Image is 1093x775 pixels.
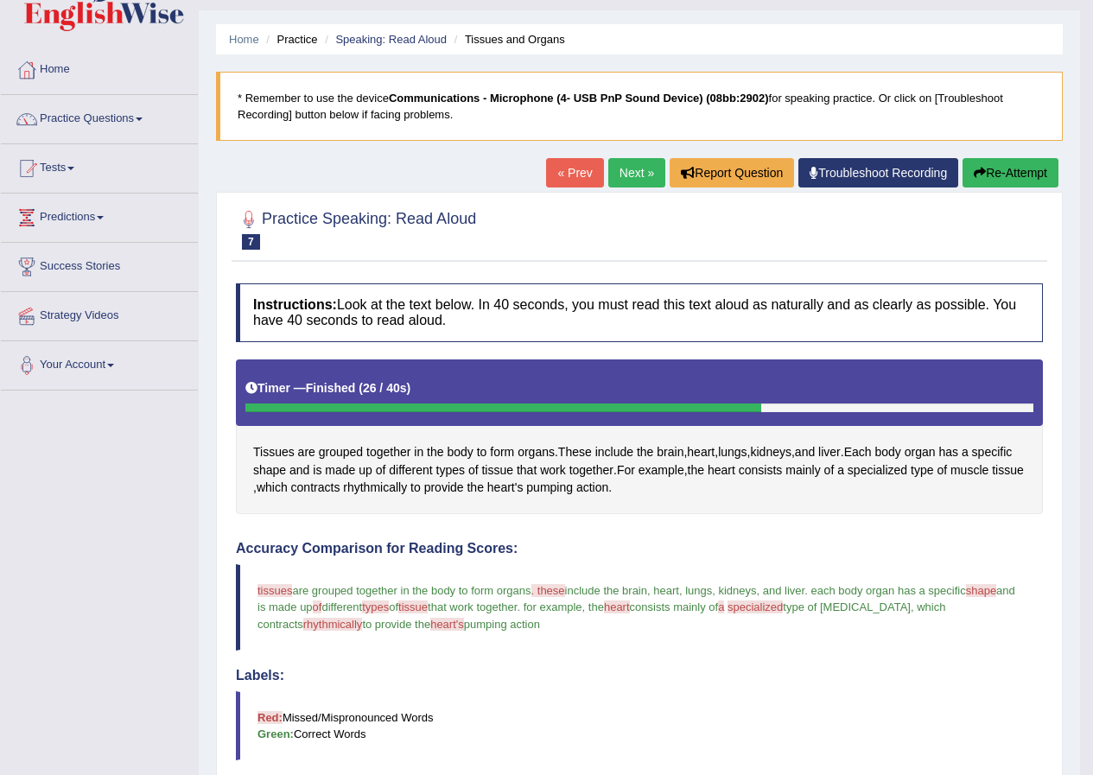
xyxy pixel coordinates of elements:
span: Click to see word definition [818,443,841,461]
span: Click to see word definition [708,461,735,480]
a: Practice Questions [1,95,198,138]
b: ( [359,381,363,395]
a: Home [1,46,198,89]
blockquote: Missed/Mispronounced Words Correct Words [236,691,1043,760]
span: Click to see word definition [490,443,514,461]
span: Click to see word definition [389,461,432,480]
span: and liver [763,584,804,597]
span: Click to see word definition [517,461,537,480]
blockquote: * Remember to use the device for speaking practice. Or click on [Troubleshoot Recording] button b... [216,72,1063,141]
span: Click to see word definition [518,443,555,461]
b: Finished [306,381,356,395]
span: Click to see word definition [526,479,573,497]
span: Click to see word definition [785,461,820,480]
span: Click to see word definition [844,443,872,461]
span: for example [524,600,582,613]
span: shape [966,584,996,597]
span: Click to see word definition [639,461,684,480]
span: Click to see word definition [253,461,286,480]
a: Success Stories [1,243,198,286]
span: Click to see word definition [424,479,464,497]
span: Click to see word definition [410,479,421,497]
span: Click to see word definition [257,479,288,497]
span: Click to see word definition [540,461,566,480]
span: Click to see word definition [313,461,321,480]
button: Report Question [670,158,794,187]
span: Click to see word definition [569,461,613,480]
span: Click to see word definition [937,461,947,480]
span: Click to see word definition [795,443,815,461]
span: , [582,600,586,613]
span: Click to see word definition [325,461,355,480]
h4: Labels: [236,668,1043,683]
b: Instructions: [253,297,337,312]
span: Click to see word definition [481,461,513,480]
span: Click to see word definition [319,443,363,461]
li: Tissues and Organs [450,31,565,48]
span: Click to see word definition [436,461,465,480]
span: Click to see word definition [688,461,704,480]
span: kidneys [718,584,756,597]
span: Click to see word definition [617,461,635,480]
span: Click to see word definition [992,461,1024,480]
span: which contracts [257,600,949,630]
span: type of [MEDICAL_DATA] [783,600,911,613]
span: Click to see word definition [289,461,309,480]
b: Communications - Microphone (4- USB PnP Sound Device) (08bb:2902) [389,92,769,105]
span: Click to see word definition [905,443,936,461]
span: Click to see word definition [253,443,295,461]
span: Click to see word definition [477,443,487,461]
a: Speaking: Read Aloud [335,33,447,46]
b: Red: [257,711,283,724]
span: Click to see word definition [447,443,473,461]
b: Green: [257,727,294,740]
span: Click to see word definition [718,443,747,461]
span: , [757,584,760,597]
a: Troubleshoot Recording [798,158,958,187]
span: Click to see word definition [558,443,592,461]
span: include the brain [565,584,647,597]
a: Home [229,33,259,46]
span: , [647,584,651,597]
span: Click to see word definition [298,443,315,461]
span: each body organ has a specific [810,584,965,597]
span: Click to see word definition [376,461,386,480]
span: Click to see word definition [972,443,1013,461]
a: Predictions [1,194,198,237]
span: Click to see word definition [576,479,608,497]
span: of [313,600,322,613]
a: Next » [608,158,665,187]
span: Click to see word definition [468,461,479,480]
li: Practice [262,31,317,48]
span: are grouped together in the body to form organs [292,584,531,597]
span: Click to see word definition [343,479,407,497]
b: ) [407,381,411,395]
span: Click to see word definition [595,443,633,461]
span: Click to see word definition [687,443,715,461]
b: 26 / 40s [363,381,407,395]
h5: Timer — [245,382,410,395]
span: Click to see word definition [824,461,835,480]
span: that work together [428,600,517,613]
span: , [712,584,715,597]
a: Strategy Videos [1,292,198,335]
span: Click to see word definition [414,443,423,461]
span: Click to see word definition [874,443,900,461]
span: heart [653,584,679,597]
span: Click to see word definition [962,443,969,461]
span: lungs [685,584,712,597]
span: consists mainly of [630,600,719,613]
span: . these [531,584,565,597]
span: to provide the [362,618,430,631]
span: Click to see word definition [427,443,443,461]
span: types [362,600,389,613]
span: Click to see word definition [837,461,844,480]
span: different [321,600,362,613]
h4: Look at the text below. In 40 seconds, you must read this text aloud as naturally and as clearly ... [236,283,1043,341]
a: Tests [1,144,198,187]
span: tissues [257,584,292,597]
span: Click to see word definition [911,461,933,480]
span: Click to see word definition [359,461,372,480]
a: « Prev [546,158,603,187]
span: . [517,600,520,613]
